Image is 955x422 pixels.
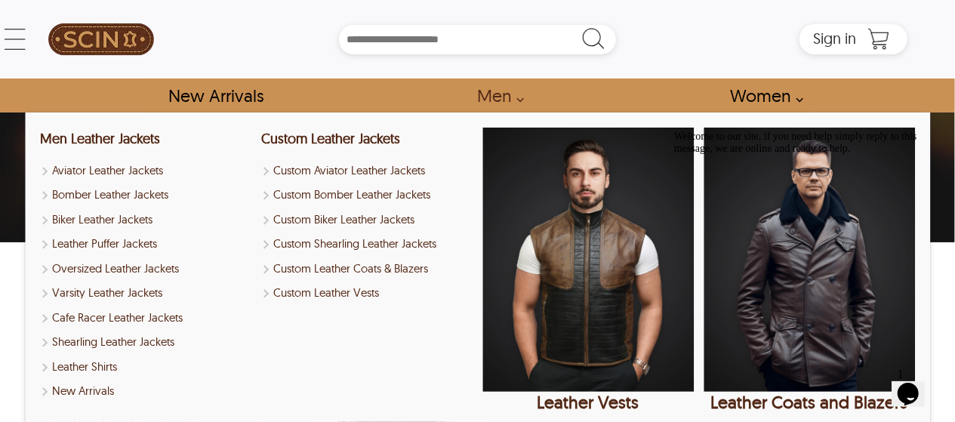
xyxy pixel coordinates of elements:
iframe: chat widget [668,125,940,354]
span: Welcome to our site, if you need help simply reply to this message, we are online and ready to help. [6,6,249,29]
iframe: chat widget [892,362,940,407]
a: Shop New Arrivals [151,79,280,112]
span: Sign in [813,29,856,48]
a: Shop Men Biker Leather Jackets [40,211,251,229]
img: SCIN [48,8,154,71]
a: Leather Coats and Blazers [704,128,915,413]
a: Shop Leather Shirts [40,359,251,376]
a: Shop Custom Biker Leather Jackets [261,211,473,229]
div: Leather Coats and Blazers [704,392,915,413]
a: Shop Men Bomber Leather Jackets [40,186,251,204]
a: Sign in [813,34,856,46]
a: Shop Women Leather Jackets [713,79,812,112]
a: Custom Aviator Leather Jackets [261,162,473,180]
a: Shop Men Cafe Racer Leather Jackets [40,310,251,327]
a: Shop Custom Shearling Leather Jackets [261,236,473,253]
a: Shop Varsity Leather Jackets [40,285,251,302]
a: Leather Vests [482,128,694,413]
a: Shop Custom Leather Vests [261,285,473,302]
a: Shop New Arrivals [40,383,251,400]
a: Shop Men Aviator Leather Jackets [40,162,251,180]
a: SCIN [48,8,155,71]
a: Shop Custom Leather Coats & Blazers [261,260,473,278]
a: Shop Men Shearling Leather Jackets [40,334,251,351]
a: Shopping Cart [864,28,894,51]
a: shop men's leather jackets [461,79,533,112]
a: Shop Men Leather Jackets [40,130,160,147]
a: Shop Leather Puffer Jackets [40,236,251,253]
a: Custom Leather Jackets [261,130,400,147]
a: Shop Custom Bomber Leather Jackets [261,186,473,204]
a: Shop Oversized Leather Jackets [40,260,251,278]
img: Leather Vests [482,128,694,392]
div: Welcome to our site, if you need help simply reply to this message, we are online and ready to help. [6,6,278,30]
div: Leather Vests [482,392,694,413]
